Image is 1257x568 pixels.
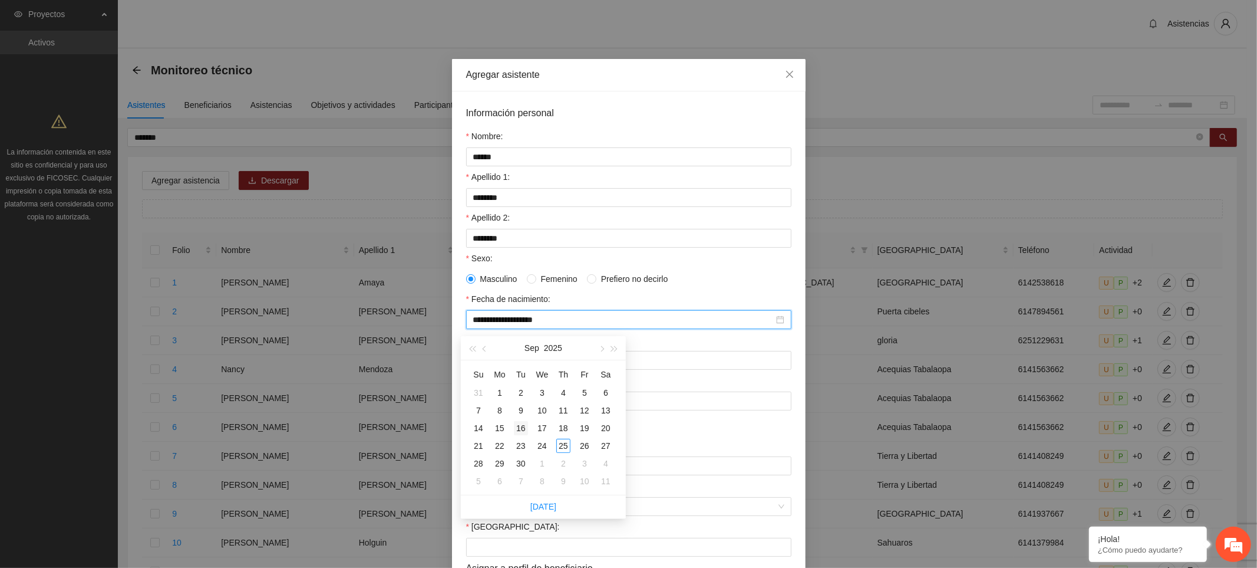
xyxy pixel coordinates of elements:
button: 2025 [544,336,562,360]
td: 2025-10-10 [574,472,595,490]
div: 11 [556,403,570,418]
td: 2025-09-11 [553,402,574,419]
div: 8 [493,403,507,418]
span: Estamos en línea. [68,157,163,277]
th: Mo [489,365,510,384]
textarea: Escriba su mensaje y pulse “Intro” [6,322,225,363]
td: 2025-10-08 [532,472,553,490]
div: 31 [471,386,486,400]
div: 1 [535,457,549,471]
input: Teléfono: [466,392,791,411]
div: 9 [514,403,528,418]
td: 2025-10-01 [532,455,553,472]
input: CURP: [466,351,791,370]
td: 2025-09-08 [489,402,510,419]
td: 2025-09-06 [595,384,616,402]
td: 2025-09-01 [489,384,510,402]
div: 2 [514,386,528,400]
div: 7 [514,474,528,488]
th: Th [553,365,574,384]
td: 2025-09-09 [510,402,532,419]
div: 19 [578,421,592,435]
div: 10 [578,474,592,488]
div: 23 [514,439,528,453]
div: 6 [493,474,507,488]
label: Fecha de nacimiento: [466,293,550,306]
td: 2025-09-18 [553,419,574,437]
td: 2025-09-22 [489,437,510,455]
div: 7 [471,403,486,418]
td: 2025-09-14 [468,419,489,437]
div: 28 [471,457,486,471]
div: 24 [535,439,549,453]
td: 2025-09-21 [468,437,489,455]
td: 2025-09-30 [510,455,532,472]
div: 22 [493,439,507,453]
div: 27 [599,439,613,453]
span: Información personal [466,106,554,120]
td: 2025-09-23 [510,437,532,455]
div: 4 [556,386,570,400]
td: 2025-10-05 [468,472,489,490]
td: 2025-10-04 [595,455,616,472]
td: 2025-09-26 [574,437,595,455]
th: We [532,365,553,384]
div: 12 [578,403,592,418]
a: [DATE] [530,502,556,511]
p: ¿Cómo puedo ayudarte? [1098,546,1198,554]
td: 2025-09-12 [574,402,595,419]
td: 2025-10-07 [510,472,532,490]
td: 2025-09-15 [489,419,510,437]
div: 5 [471,474,486,488]
div: 6 [599,386,613,400]
td: 2025-09-19 [574,419,595,437]
div: 26 [578,439,592,453]
div: 15 [493,421,507,435]
label: CURP: [466,333,497,346]
span: close [785,70,794,79]
td: 2025-09-05 [574,384,595,402]
div: 1 [493,386,507,400]
div: 3 [578,457,592,471]
td: 2025-10-02 [553,455,574,472]
span: Masculino [476,272,522,285]
div: 11 [599,474,613,488]
div: 20 [599,421,613,435]
div: 17 [535,421,549,435]
td: 2025-09-24 [532,437,553,455]
td: 2025-09-10 [532,402,553,419]
input: Fecha de nacimiento: [473,313,774,326]
td: 2025-09-20 [595,419,616,437]
td: 2025-09-25 [553,437,574,455]
div: 16 [514,421,528,435]
input: Apellido 2: [466,229,791,248]
th: Sa [595,365,616,384]
div: Chatee con nosotros ahora [61,60,198,75]
label: Sexo: [466,252,493,265]
div: 10 [535,403,549,418]
div: 14 [471,421,486,435]
input: Nombre: [466,147,791,166]
div: 13 [599,403,613,418]
td: 2025-10-11 [595,472,616,490]
td: 2025-09-28 [468,455,489,472]
span: Femenino [536,272,582,285]
td: 2025-09-13 [595,402,616,419]
input: Apellido 1: [466,188,791,207]
td: 2025-08-31 [468,384,489,402]
td: 2025-10-09 [553,472,574,490]
input: Colonia: [466,538,791,557]
div: 5 [578,386,592,400]
th: Fr [574,365,595,384]
button: Sep [524,336,539,360]
td: 2025-09-04 [553,384,574,402]
td: 2025-09-07 [468,402,489,419]
th: Su [468,365,489,384]
div: ¡Hola! [1098,534,1198,544]
div: 9 [556,474,570,488]
label: Apellido 2: [466,211,510,224]
div: 2 [556,457,570,471]
div: 4 [599,457,613,471]
div: 25 [556,439,570,453]
button: Close [774,59,806,91]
